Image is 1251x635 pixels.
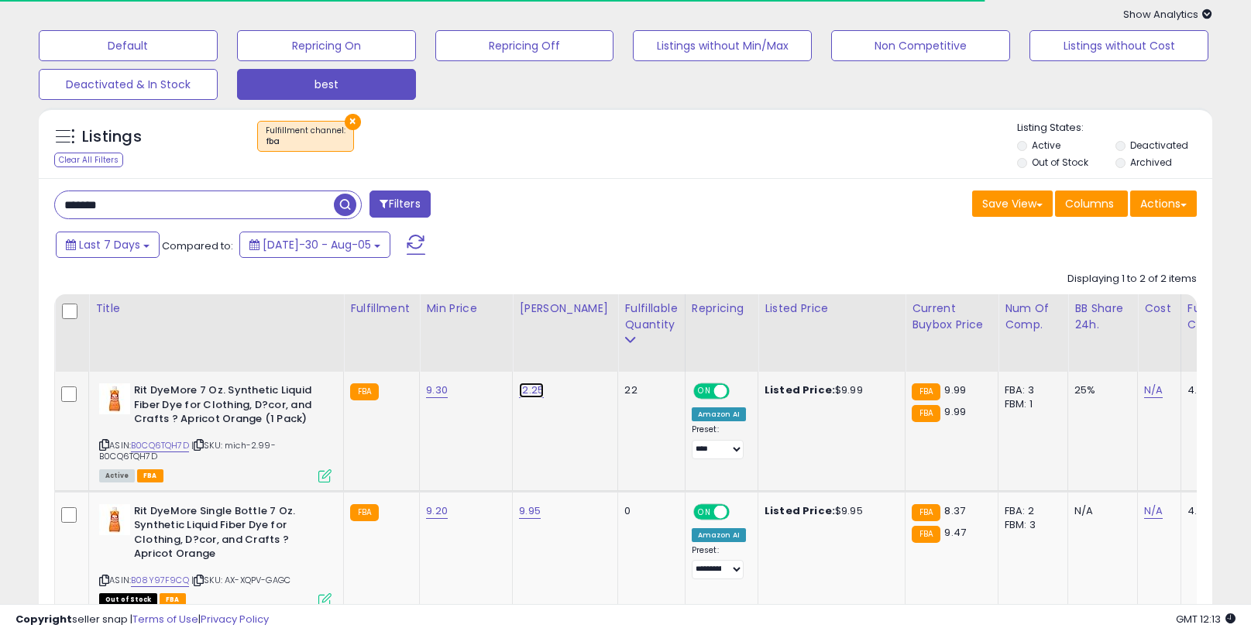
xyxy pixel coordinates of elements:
div: Amazon AI [692,407,746,421]
div: Fulfillment [350,300,413,317]
div: FBM: 3 [1005,518,1056,532]
div: Num of Comp. [1005,300,1061,333]
div: Cost [1144,300,1174,317]
div: Amazon AI [692,528,746,542]
label: Deactivated [1130,139,1188,152]
div: 22 [624,383,672,397]
div: FBA: 3 [1005,383,1056,397]
img: 41Dkdzyw06L._SL40_.jpg [99,504,130,535]
button: Repricing On [237,30,416,61]
button: Last 7 Days [56,232,160,258]
button: Non Competitive [831,30,1010,61]
div: 4.15 [1187,383,1242,397]
a: N/A [1144,383,1163,398]
small: FBA [912,526,940,543]
span: Compared to: [162,239,233,253]
a: 9.95 [519,503,541,519]
a: B0CQ6TQH7D [131,439,189,452]
span: | SKU: AX-XQPV-GAGC [191,574,290,586]
a: N/A [1144,503,1163,519]
div: $9.99 [765,383,893,397]
span: ON [695,385,714,398]
span: | SKU: mich-2.99-B0CQ6TQH7D [99,439,276,462]
span: 8.37 [944,503,965,518]
div: 25% [1074,383,1126,397]
div: Preset: [692,424,746,459]
div: Current Buybox Price [912,300,992,333]
span: 9.99 [944,383,966,397]
a: 12.25 [519,383,544,398]
span: 2025-08-18 12:13 GMT [1176,612,1236,626]
div: ASIN: [99,383,332,481]
b: Rit DyeMore Single Bottle 7 Oz. Synthetic Liquid Fiber Dye for Clothing, D?cor, and Crafts ? Apri... [134,504,322,565]
small: FBA [912,504,940,521]
b: Listed Price: [765,503,835,518]
b: Listed Price: [765,383,835,397]
button: Filters [369,190,430,218]
label: Archived [1130,156,1172,169]
span: FBA [137,469,163,482]
span: Columns [1065,196,1114,211]
div: FBM: 1 [1005,397,1056,411]
div: Listed Price [765,300,899,317]
small: FBA [912,383,940,400]
a: B08Y97F9CQ [131,574,189,587]
div: $9.95 [765,504,893,518]
span: ON [695,505,714,518]
button: best [237,69,416,100]
button: Deactivated & In Stock [39,69,218,100]
a: Terms of Use [132,612,198,626]
button: [DATE]-30 - Aug-05 [239,232,390,258]
button: Listings without Cost [1029,30,1208,61]
a: Privacy Policy [201,612,269,626]
div: Repricing [692,300,751,317]
small: FBA [350,383,379,400]
button: × [345,114,361,130]
span: All listings that are currently out of stock and unavailable for purchase on Amazon [99,593,157,606]
button: Listings without Min/Max [633,30,812,61]
span: All listings currently available for purchase on Amazon [99,469,135,482]
div: Preset: [692,545,746,580]
button: Columns [1055,190,1128,217]
button: Repricing Off [435,30,614,61]
small: FBA [350,504,379,521]
b: Rit DyeMore 7 Oz. Synthetic Liquid Fiber Dye for Clothing, D?cor, and Crafts ? Apricot Orange (1 ... [134,383,322,431]
div: Title [95,300,337,317]
button: Save View [972,190,1053,217]
label: Active [1032,139,1060,152]
div: Clear All Filters [54,153,123,167]
div: [PERSON_NAME] [519,300,611,317]
div: Fulfillable Quantity [624,300,678,333]
img: 41Dkdzyw06L._SL40_.jpg [99,383,130,414]
small: FBA [912,405,940,422]
span: OFF [727,385,751,398]
div: Displaying 1 to 2 of 2 items [1067,272,1197,287]
span: Fulfillment channel : [266,125,345,148]
span: Show Analytics [1123,7,1212,22]
button: Default [39,30,218,61]
div: FBA: 2 [1005,504,1056,518]
div: seller snap | | [15,613,269,627]
div: 0 [624,504,672,518]
div: BB Share 24h. [1074,300,1131,333]
strong: Copyright [15,612,72,626]
span: [DATE]-30 - Aug-05 [263,237,371,252]
label: Out of Stock [1032,156,1088,169]
p: Listing States: [1017,121,1212,136]
span: 9.47 [944,525,966,540]
a: 9.20 [426,503,448,519]
span: FBA [160,593,186,606]
div: N/A [1074,504,1126,518]
div: Min Price [426,300,506,317]
span: OFF [727,505,751,518]
div: fba [266,136,345,147]
div: 4.15 [1187,504,1242,518]
h5: Listings [82,126,142,148]
div: Fulfillment Cost [1187,300,1247,333]
a: 9.30 [426,383,448,398]
span: Last 7 Days [79,237,140,252]
button: Actions [1130,190,1197,217]
span: 9.99 [944,404,966,419]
